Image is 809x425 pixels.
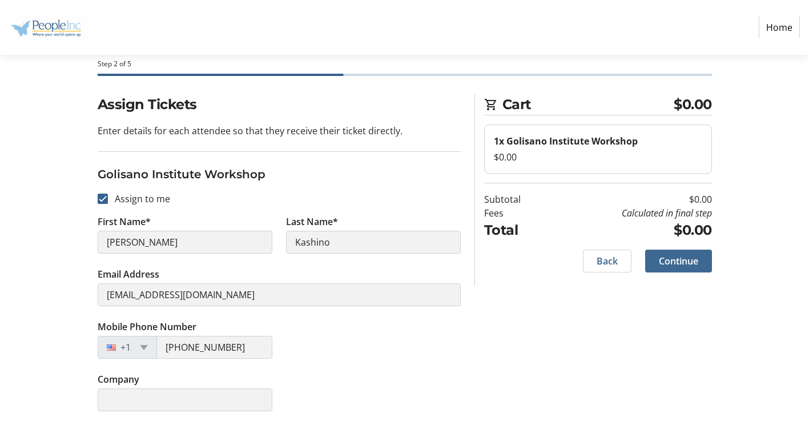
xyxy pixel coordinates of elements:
[484,206,550,220] td: Fees
[484,220,550,240] td: Total
[98,372,139,386] label: Company
[286,215,338,228] label: Last Name*
[98,59,712,69] div: Step 2 of 5
[659,254,698,268] span: Continue
[494,135,638,147] strong: 1x Golisano Institute Workshop
[98,320,196,334] label: Mobile Phone Number
[674,94,712,115] span: $0.00
[98,215,151,228] label: First Name*
[645,250,712,272] button: Continue
[550,220,712,240] td: $0.00
[502,94,674,115] span: Cart
[550,193,712,206] td: $0.00
[9,5,90,50] img: People Inc.'s Logo
[550,206,712,220] td: Calculated in final step
[759,17,800,38] a: Home
[484,193,550,206] td: Subtotal
[583,250,631,272] button: Back
[108,192,170,206] label: Assign to me
[156,336,272,359] input: (201) 555-0123
[98,124,461,138] p: Enter details for each attendee so that they receive their ticket directly.
[98,94,461,115] h2: Assign Tickets
[98,267,159,281] label: Email Address
[597,254,618,268] span: Back
[494,150,702,164] div: $0.00
[98,166,461,183] h3: Golisano Institute Workshop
